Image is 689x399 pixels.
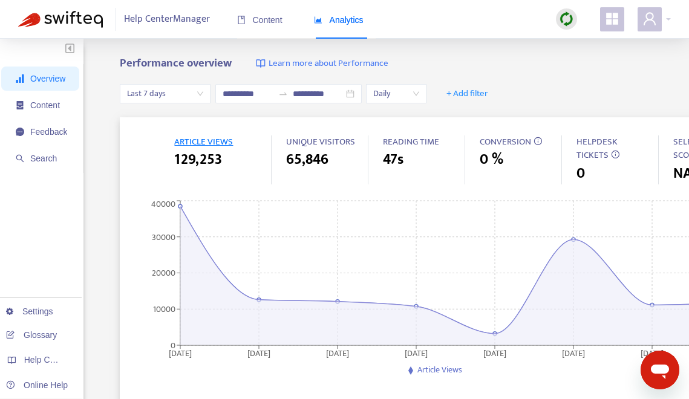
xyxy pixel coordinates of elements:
[576,134,618,163] span: HELPDESK TICKETS
[16,101,24,109] span: container
[30,100,60,110] span: Content
[437,84,497,103] button: + Add filter
[483,346,506,360] tspan: [DATE]
[314,15,364,25] span: Analytics
[641,351,679,389] iframe: Button to launch messaging window, conversation in progress
[30,74,65,83] span: Overview
[124,8,210,31] span: Help Center Manager
[373,85,419,103] span: Daily
[16,74,24,83] span: signal
[405,346,428,360] tspan: [DATE]
[480,149,503,170] span: 0 %
[24,355,74,365] span: Help Centers
[314,16,322,24] span: area-chart
[383,149,403,170] span: 47s
[326,346,349,360] tspan: [DATE]
[559,11,574,27] img: sync.dc5367851b00ba804db3.png
[605,11,619,26] span: appstore
[174,149,222,170] span: 129,253
[151,197,175,211] tspan: 40000
[417,363,462,377] span: Article Views
[18,11,103,28] img: Swifteq
[576,163,585,184] span: 0
[174,134,233,149] span: ARTICLE VIEWS
[641,346,664,360] tspan: [DATE]
[169,346,192,360] tspan: [DATE]
[120,54,232,73] b: Performance overview
[6,307,53,316] a: Settings
[256,57,388,71] a: Learn more about Performance
[480,134,531,149] span: CONVERSION
[269,57,388,71] span: Learn more about Performance
[562,346,585,360] tspan: [DATE]
[642,11,657,26] span: user
[153,302,175,316] tspan: 10000
[286,149,328,170] span: 65,846
[30,127,67,137] span: Feedback
[152,230,175,244] tspan: 30000
[278,89,288,99] span: to
[256,59,266,68] img: image-link
[6,330,57,340] a: Glossary
[446,86,488,101] span: + Add filter
[383,134,439,149] span: READING TIME
[237,16,246,24] span: book
[30,154,57,163] span: Search
[152,266,175,280] tspan: 20000
[171,339,175,352] tspan: 0
[237,15,282,25] span: Content
[6,380,68,390] a: Online Help
[16,154,24,163] span: search
[127,85,203,103] span: Last 7 days
[247,346,270,360] tspan: [DATE]
[286,134,355,149] span: UNIQUE VISITORS
[278,89,288,99] span: swap-right
[16,128,24,136] span: message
